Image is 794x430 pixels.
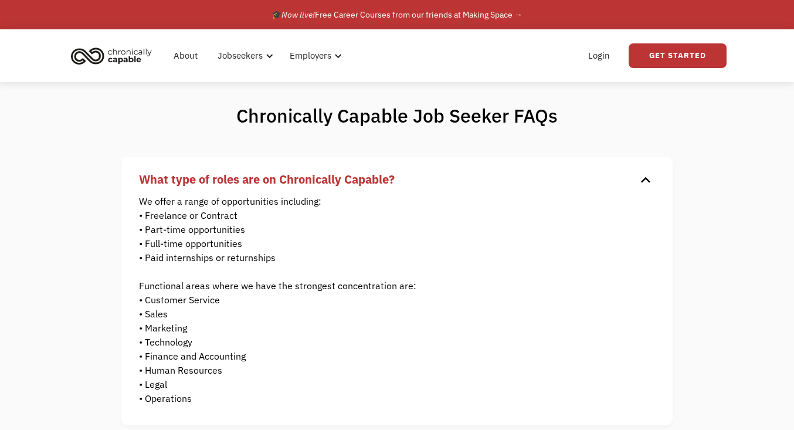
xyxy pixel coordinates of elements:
[283,37,345,75] div: Employers
[272,8,522,22] div: 🎓 Free Career Courses from our friends at Making Space →
[629,43,727,68] a: Get Started
[218,49,263,63] div: Jobseekers
[191,104,604,127] h1: Chronically Capable Job Seeker FAQs
[281,9,315,20] em: Now live!
[67,43,155,69] img: Chronically Capable logo
[139,194,637,405] p: We offer a range of opportunities including: • Freelance or Contract • Part-time opportunities • ...
[167,37,205,75] a: About
[139,171,395,187] strong: What type of roles are on Chronically Capable?
[636,171,655,188] div: keyboard_arrow_down
[290,49,331,63] div: Employers
[581,37,617,75] a: Login
[67,43,161,69] a: home
[211,37,277,75] div: Jobseekers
